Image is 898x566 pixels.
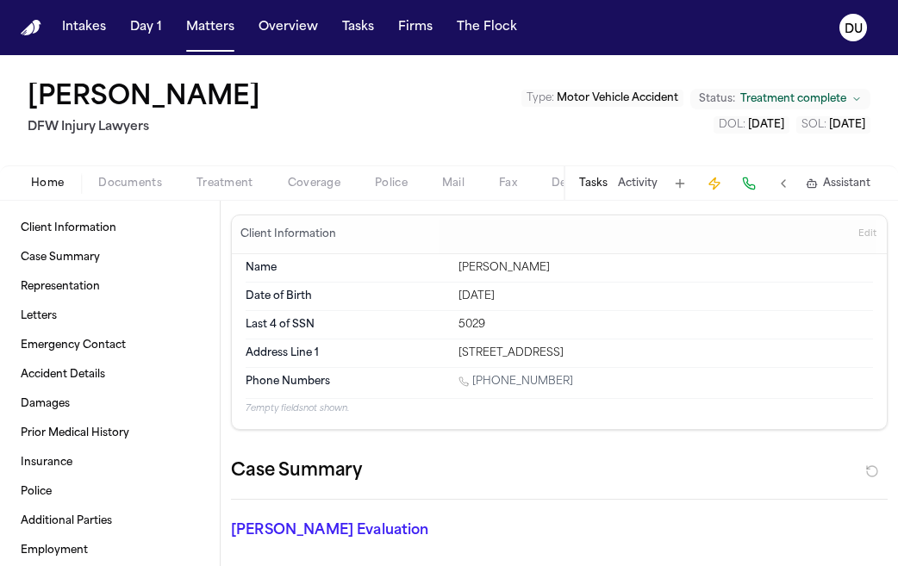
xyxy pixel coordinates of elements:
dt: Date of Birth [246,289,448,303]
button: Overview [252,12,325,43]
span: Documents [98,177,162,190]
a: Prior Medical History [14,420,206,447]
h1: [PERSON_NAME] [28,83,260,114]
span: Type : [527,93,554,103]
button: Edit DOL: 2025-06-13 [714,116,789,134]
a: Damages [14,390,206,418]
span: [DATE] [748,120,784,130]
a: Client Information [14,215,206,242]
button: Matters [179,12,241,43]
button: Create Immediate Task [702,171,727,196]
div: [STREET_ADDRESS] [458,346,873,360]
button: Change status from Treatment complete [690,89,870,109]
a: Home [21,20,41,36]
a: Insurance [14,449,206,476]
span: Emergency Contact [21,339,126,352]
span: Treatment [196,177,253,190]
h2: DFW Injury Lawyers [28,117,267,138]
span: Phone Numbers [246,375,330,389]
div: [PERSON_NAME] [458,261,873,275]
span: Coverage [288,177,340,190]
button: Day 1 [123,12,169,43]
span: Client Information [21,221,116,235]
button: Make a Call [737,171,761,196]
img: Finch Logo [21,20,41,36]
a: Case Summary [14,244,206,271]
p: [PERSON_NAME] Evaluation [231,520,888,541]
dt: Name [246,261,448,275]
button: Edit matter name [28,83,260,114]
a: Call 1 (972) 803-2845 [458,375,573,389]
span: Letters [21,309,57,323]
span: Treatment complete [740,92,846,106]
a: Additional Parties [14,507,206,535]
a: Emergency Contact [14,332,206,359]
button: Edit SOL: 2027-06-13 [796,116,870,134]
button: Tasks [579,177,608,190]
span: Case Summary [21,251,100,264]
button: Add Task [668,171,692,196]
span: Motor Vehicle Accident [557,93,678,103]
span: DOL : [719,120,745,130]
h2: Case Summary [231,457,362,485]
a: Accident Details [14,361,206,389]
p: 7 empty fields not shown. [246,402,873,415]
div: 5029 [458,318,873,332]
span: Home [31,177,64,190]
a: Letters [14,302,206,330]
span: Edit [858,228,876,240]
div: [DATE] [458,289,873,303]
span: SOL : [801,120,826,130]
span: Assistant [823,177,870,190]
span: Damages [21,397,70,411]
text: DU [845,23,863,35]
span: Prior Medical History [21,426,129,440]
dt: Address Line 1 [246,346,448,360]
button: Tasks [335,12,381,43]
dt: Last 4 of SSN [246,318,448,332]
button: Assistant [806,177,870,190]
a: Employment [14,537,206,564]
span: Fax [499,177,517,190]
button: Edit Type: Motor Vehicle Accident [521,90,683,107]
span: Status: [699,92,735,106]
a: Representation [14,273,206,301]
span: Additional Parties [21,514,112,528]
button: Firms [391,12,440,43]
span: Employment [21,544,88,557]
button: Intakes [55,12,113,43]
span: Insurance [21,456,72,470]
a: Police [14,478,206,506]
button: The Flock [450,12,524,43]
span: Representation [21,280,100,294]
span: [DATE] [829,120,865,130]
span: Police [21,485,52,499]
span: Mail [442,177,465,190]
h3: Client Information [237,227,340,241]
button: Activity [618,177,658,190]
button: Edit [853,221,882,248]
span: Police [375,177,408,190]
span: Accident Details [21,368,105,382]
span: Demand [552,177,598,190]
